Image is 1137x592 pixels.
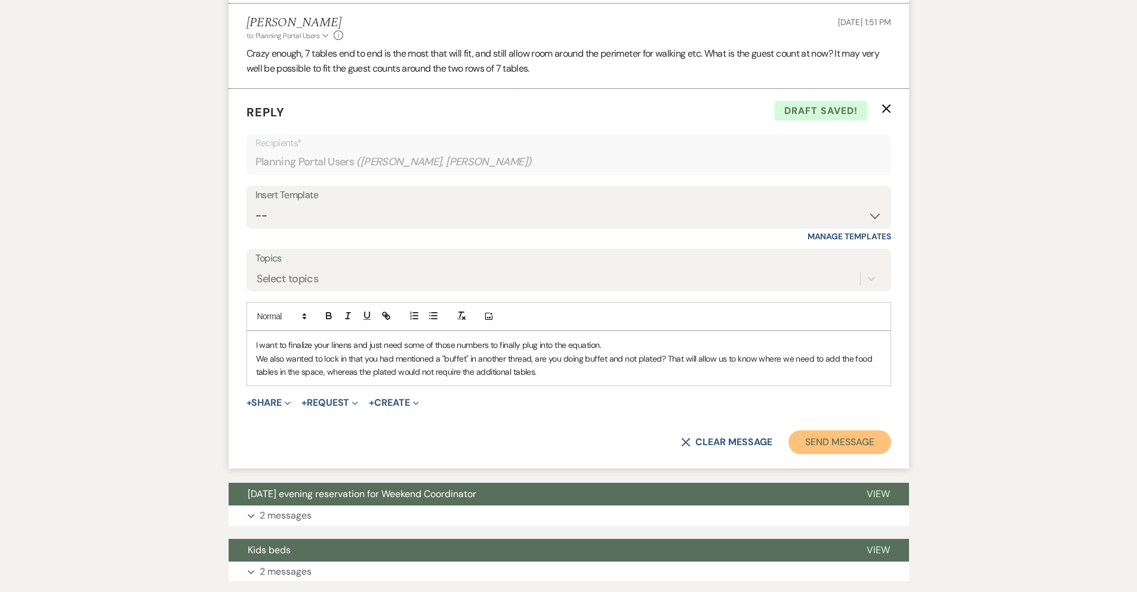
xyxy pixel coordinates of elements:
span: + [301,398,307,408]
button: 2 messages [229,505,909,526]
span: [DATE] 1:51 PM [838,17,891,27]
p: We also wanted to lock in that you had mentioned a "buffet" in another thread, are you doing buff... [256,352,882,379]
h5: [PERSON_NAME] [246,16,344,30]
button: View [848,483,909,505]
span: [DATE] evening reservation for Weekend Coordinator [248,488,476,500]
button: Share [246,398,291,408]
span: View [867,544,890,556]
button: Kids beds [229,539,848,562]
button: Clear message [681,437,772,447]
button: Send Message [788,430,891,454]
label: Topics [255,250,882,267]
span: Draft saved! [775,101,867,121]
div: Select topics [257,271,319,287]
p: I want to finalize your linens and just need some of those numbers to finally plug into the equat... [256,338,882,351]
button: View [848,539,909,562]
a: Manage Templates [808,231,891,242]
p: 2 messages [260,508,312,523]
span: + [369,398,374,408]
div: Insert Template [255,187,882,204]
button: Request [301,398,358,408]
span: ( [PERSON_NAME], [PERSON_NAME] ) [356,154,532,170]
p: 2 messages [260,564,312,579]
span: Reply [246,104,285,120]
span: + [246,398,252,408]
p: Crazy enough, 7 tables end to end is the most that will fit, and still allow room around the peri... [246,46,891,76]
div: Planning Portal Users [255,150,882,174]
button: Create [369,398,418,408]
span: Kids beds [248,544,291,556]
span: to: Planning Portal Users [246,31,320,41]
button: 2 messages [229,562,909,582]
p: Recipients* [255,135,882,151]
button: [DATE] evening reservation for Weekend Coordinator [229,483,848,505]
span: View [867,488,890,500]
button: to: Planning Portal Users [246,30,331,41]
